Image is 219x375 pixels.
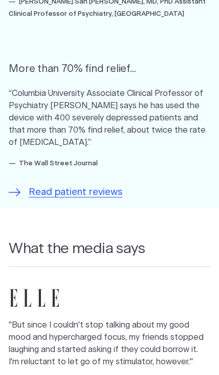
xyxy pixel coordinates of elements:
span: Read patient reviews [29,185,122,199]
p: “Columbia University Associate Clinical Professor of Psychiatry [PERSON_NAME] says he has used th... [9,87,210,148]
h2: What the media says [9,240,210,267]
cite: — The Wall Street Journal [9,160,98,167]
a: Read patient reviews [9,185,122,199]
p: "But since I couldn't stop talking about my good mood and hypercharged focus, my friends stopped ... [9,319,210,368]
h5: More than 70% find relief... [9,61,210,77]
